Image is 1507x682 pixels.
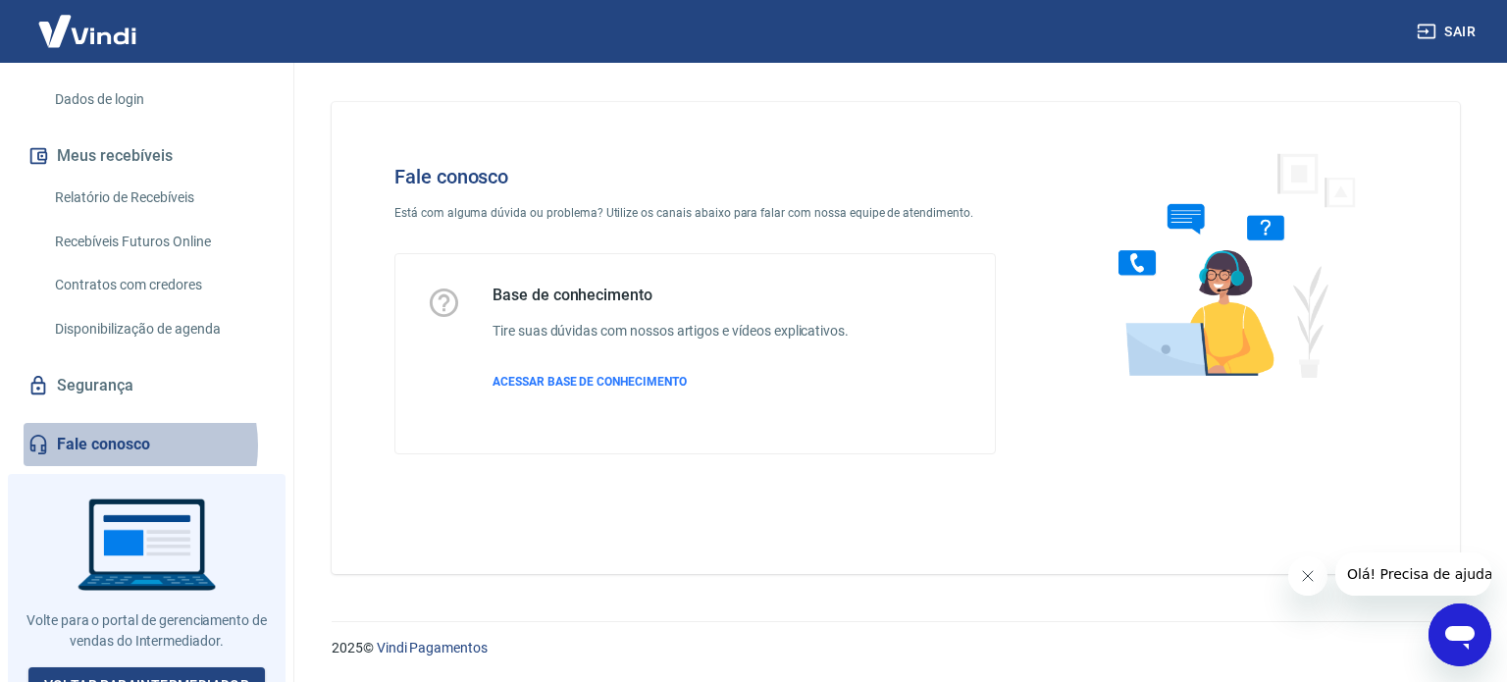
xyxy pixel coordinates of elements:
iframe: Mensagem da empresa [1335,552,1491,596]
a: Disponibilização de agenda [47,309,270,349]
img: Fale conosco [1079,133,1377,395]
a: Contratos com credores [47,265,270,305]
a: Relatório de Recebíveis [47,178,270,218]
a: Recebíveis Futuros Online [47,222,270,262]
img: Vindi [24,1,151,61]
a: Fale conosco [24,423,270,466]
span: ACESSAR BASE DE CONHECIMENTO [493,375,687,389]
span: Olá! Precisa de ajuda? [12,14,165,29]
p: Está com alguma dúvida ou problema? Utilize os canais abaixo para falar com nossa equipe de atend... [394,204,996,222]
h4: Fale conosco [394,165,996,188]
h5: Base de conhecimento [493,286,849,305]
button: Sair [1413,14,1483,50]
h6: Tire suas dúvidas com nossos artigos e vídeos explicativos. [493,321,849,341]
iframe: Botão para abrir a janela de mensagens [1429,603,1491,666]
iframe: Fechar mensagem [1288,556,1327,596]
a: Vindi Pagamentos [377,640,488,656]
a: ACESSAR BASE DE CONHECIMENTO [493,373,849,391]
a: Segurança [24,364,270,407]
a: Dados de login [47,79,270,120]
button: Meus recebíveis [24,134,270,178]
p: 2025 © [332,638,1460,658]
